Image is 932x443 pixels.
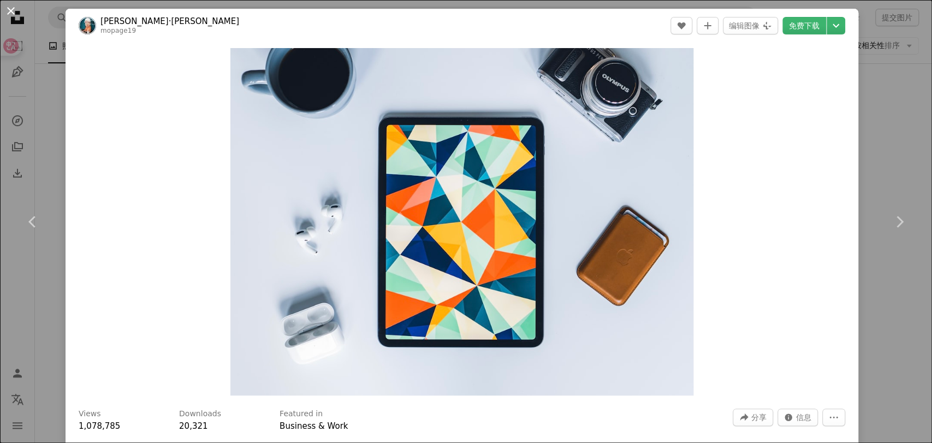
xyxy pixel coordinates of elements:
[79,17,96,34] img: 前往 Maury Page 的个人资料
[100,16,239,26] font: [PERSON_NAME]·[PERSON_NAME]
[751,413,767,422] font: 分享
[230,48,693,395] button: 放大此图像
[796,413,811,422] font: 信息
[789,21,820,30] font: 免费下载
[280,409,323,420] h3: Featured in
[670,17,692,34] button: 喜欢
[79,409,101,420] h3: Views
[230,48,693,395] img: 相机镜头和相机镜头旁边的多色 iPhone 手机壳
[822,409,845,426] button: 更多操作
[100,27,136,34] a: mopage19
[866,169,932,274] a: 下一个
[729,21,759,30] font: 编辑图像
[280,421,348,431] a: Business & Work
[723,17,778,34] button: 编辑图像
[179,409,221,420] h3: Downloads
[179,421,208,431] span: 20,321
[777,409,818,426] button: 关于此图片的统计数据
[733,409,773,426] button: 分享此图片
[697,17,719,34] button: 添加到收藏夹
[100,16,239,27] a: [PERSON_NAME]·[PERSON_NAME]
[79,421,120,431] span: 1,078,785
[782,17,826,34] a: 免费下载
[827,17,845,34] button: 选择下载大小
